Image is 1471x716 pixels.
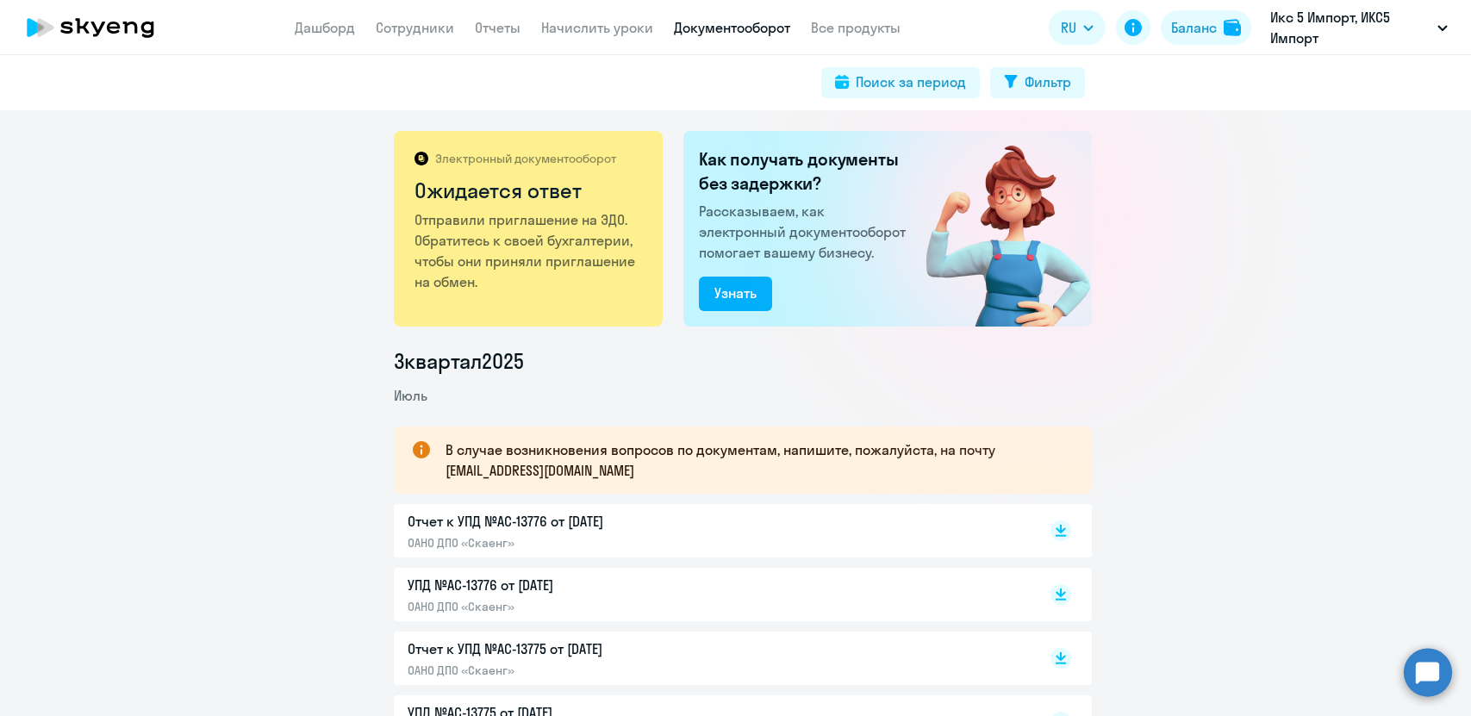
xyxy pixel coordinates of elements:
span: Июль [394,387,427,404]
img: waiting_for_response [898,131,1092,327]
div: Фильтр [1025,72,1071,92]
p: ОАНО ДПО «Скаенг» [408,599,770,614]
p: Рассказываем, как электронный документооборот помогает вашему бизнесу. [699,201,913,263]
a: Документооборот [674,19,790,36]
p: Отправили приглашение на ЭДО. Обратитесь к своей бухгалтерии, чтобы они приняли приглашение на об... [414,209,645,292]
a: Все продукты [811,19,901,36]
a: Начислить уроки [541,19,653,36]
button: Балансbalance [1161,10,1251,45]
a: Отчеты [475,19,520,36]
button: Поиск за период [821,67,980,98]
p: Икс 5 Импорт, ИКС5 Импорт [1270,7,1430,48]
p: Отчет к УПД №AC-13775 от [DATE] [408,638,770,659]
button: RU [1049,10,1106,45]
a: УПД №AC-13776 от [DATE]ОАНО ДПО «Скаенг» [408,575,1014,614]
span: RU [1061,17,1076,38]
a: Отчет к УПД №AC-13776 от [DATE]ОАНО ДПО «Скаенг» [408,511,1014,551]
button: Фильтр [990,67,1085,98]
a: Отчет к УПД №AC-13775 от [DATE]ОАНО ДПО «Скаенг» [408,638,1014,678]
p: ОАНО ДПО «Скаенг» [408,663,770,678]
button: Икс 5 Импорт, ИКС5 Импорт [1262,7,1456,48]
div: Узнать [714,283,757,303]
p: В случае возникновения вопросов по документам, напишите, пожалуйста, на почту [EMAIL_ADDRESS][DOM... [446,439,1061,481]
div: Поиск за период [856,72,966,92]
h2: Как получать документы без задержки? [699,147,913,196]
p: Отчет к УПД №AC-13776 от [DATE] [408,511,770,532]
img: balance [1224,19,1241,36]
p: ОАНО ДПО «Скаенг» [408,535,770,551]
h2: Ожидается ответ [414,177,645,204]
li: 3 квартал 2025 [394,347,1092,375]
button: Узнать [699,277,772,311]
p: Электронный документооборот [435,151,616,166]
a: Сотрудники [376,19,454,36]
p: УПД №AC-13776 от [DATE] [408,575,770,595]
a: Дашборд [295,19,355,36]
div: Баланс [1171,17,1217,38]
